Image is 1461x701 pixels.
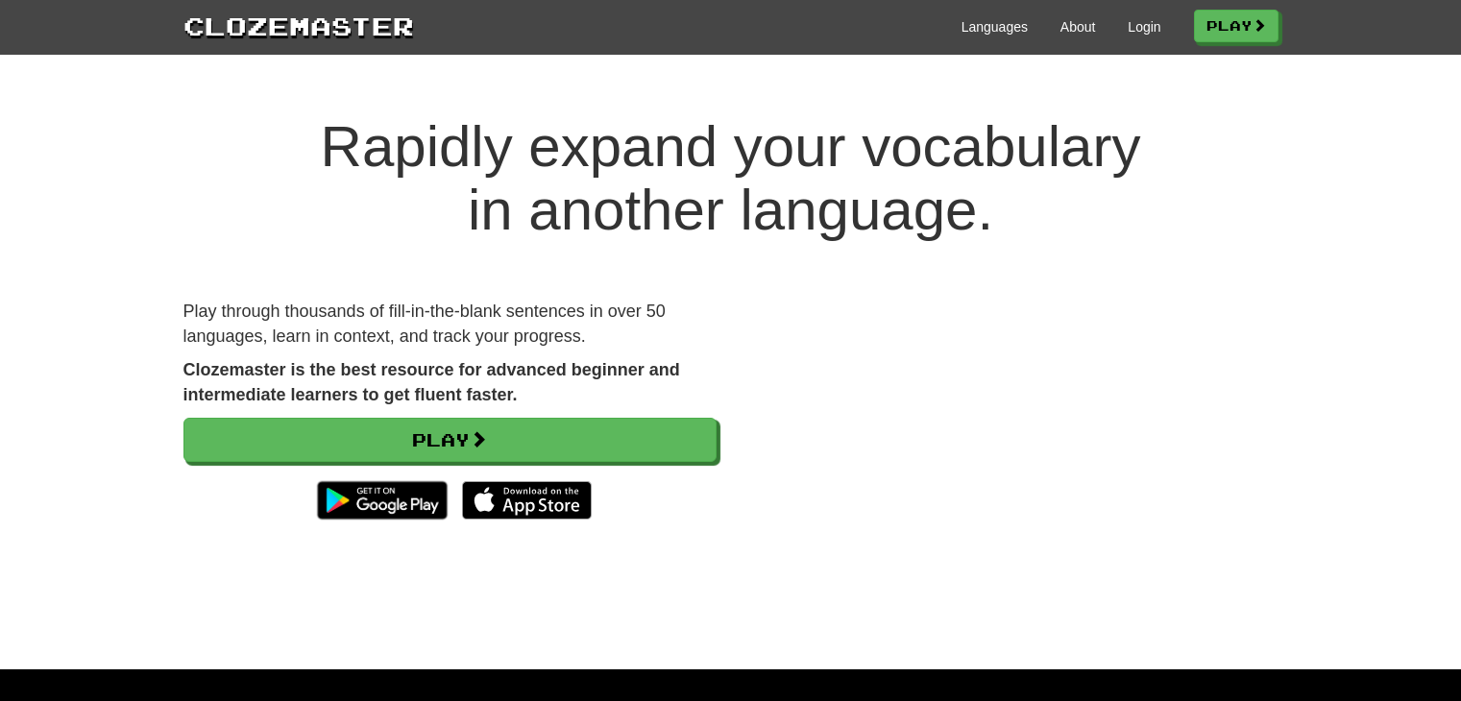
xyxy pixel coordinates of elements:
img: Get it on Google Play [307,471,456,529]
img: Download_on_the_App_Store_Badge_US-UK_135x40-25178aeef6eb6b83b96f5f2d004eda3bffbb37122de64afbaef7... [462,481,592,520]
a: About [1060,17,1096,36]
a: Play [1194,10,1278,42]
strong: Clozemaster is the best resource for advanced beginner and intermediate learners to get fluent fa... [183,360,680,404]
a: Play [183,418,717,462]
p: Play through thousands of fill-in-the-blank sentences in over 50 languages, learn in context, and... [183,300,717,349]
a: Clozemaster [183,8,414,43]
a: Login [1128,17,1160,36]
a: Languages [962,17,1028,36]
